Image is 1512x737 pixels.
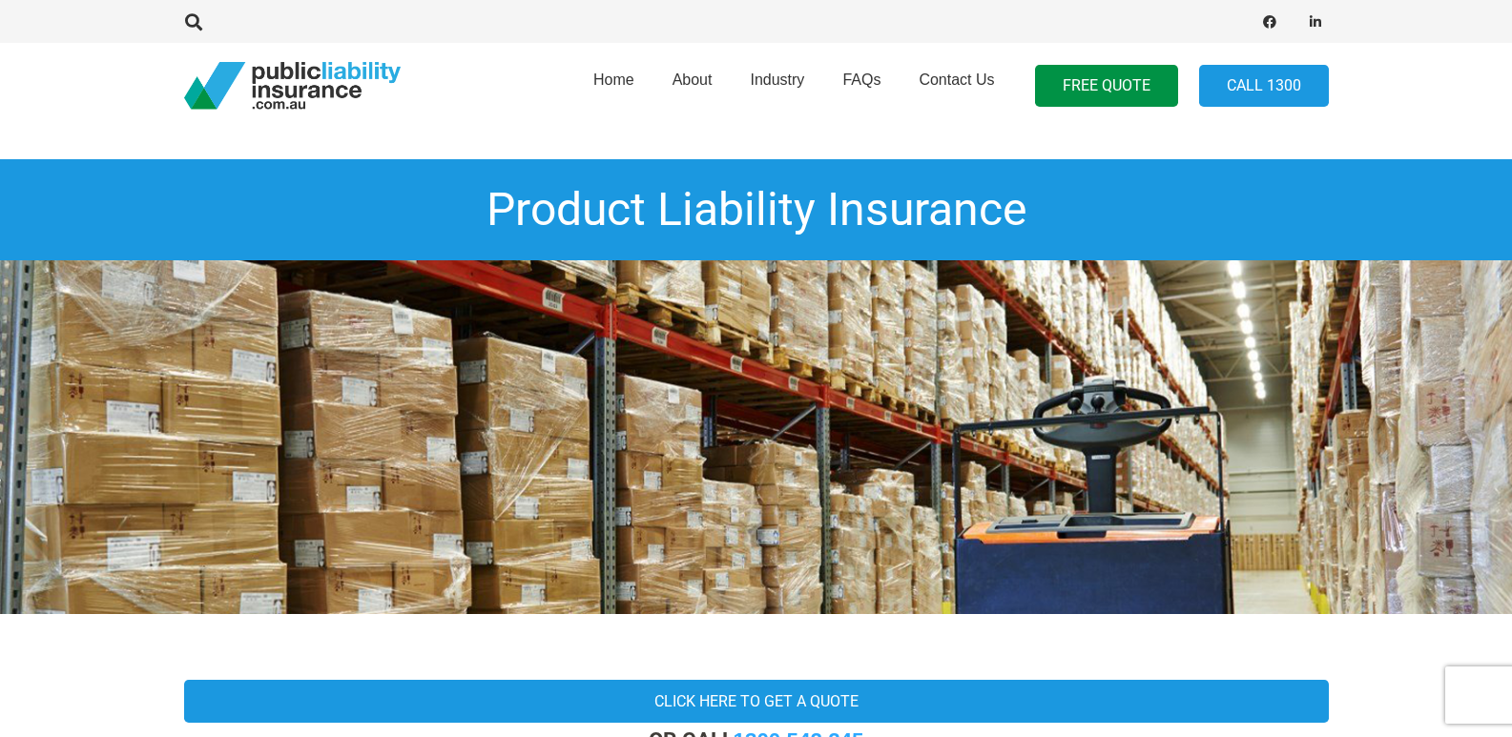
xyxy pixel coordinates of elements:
[574,37,653,134] a: Home
[1035,65,1178,108] a: FREE QUOTE
[184,680,1329,723] a: Click here to get a quote
[176,13,214,31] a: Search
[919,72,994,88] span: Contact Us
[184,62,401,110] a: pli_logotransparent
[1199,65,1329,108] a: Call 1300
[823,37,900,134] a: FAQs
[653,37,732,134] a: About
[900,37,1013,134] a: Contact Us
[1256,9,1283,35] a: Facebook
[673,72,713,88] span: About
[842,72,880,88] span: FAQs
[1302,9,1329,35] a: LinkedIn
[750,72,804,88] span: Industry
[731,37,823,134] a: Industry
[593,72,634,88] span: Home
